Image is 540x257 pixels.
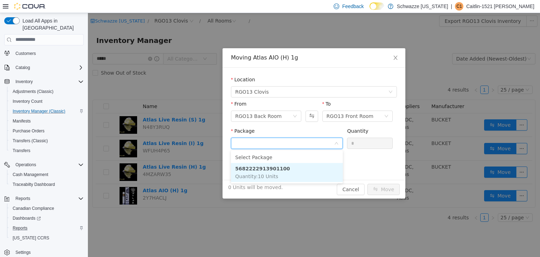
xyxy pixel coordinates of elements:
[301,77,305,82] i: icon: down
[15,162,36,168] span: Operations
[10,224,84,232] span: Reports
[10,204,84,213] span: Canadian Compliance
[7,203,86,213] button: Canadian Compliance
[7,106,86,116] button: Inventory Manager (Classic)
[10,170,84,179] span: Cash Management
[13,172,48,177] span: Cash Management
[20,17,84,31] span: Load All Apps in [GEOGRAPHIC_DATA]
[7,136,86,146] button: Transfers (Classic)
[305,42,310,48] i: icon: close
[143,115,167,121] label: Package
[13,63,84,72] span: Catalog
[7,180,86,189] button: Traceabilty Dashboard
[397,2,448,11] p: Schwazze [US_STATE]
[369,2,384,10] input: Dark Mode
[451,2,452,11] p: |
[13,108,65,114] span: Inventory Manager (Classic)
[143,41,309,49] div: Moving Atlas AIO (H) 1g
[7,170,86,180] button: Cash Management
[7,96,86,106] button: Inventory Count
[13,235,49,241] span: [US_STATE] CCRS
[140,171,195,178] span: 0 Units will be moved.
[10,234,52,242] a: [US_STATE] CCRS
[1,160,86,170] button: Operations
[13,63,33,72] button: Catalog
[7,116,86,126] button: Manifests
[249,171,277,182] button: Cancel
[13,77,84,86] span: Inventory
[13,225,27,231] span: Reports
[10,87,56,96] a: Adjustments (Classic)
[147,153,202,158] strong: 5682222913901100
[13,194,84,203] span: Reports
[342,3,364,10] span: Feedback
[13,182,55,187] span: Traceabilty Dashboard
[147,74,181,84] span: RGO13 Clovis
[466,2,534,11] p: Caitlin-1521 [PERSON_NAME]
[10,214,84,222] span: Dashboards
[13,215,41,221] span: Dashboards
[10,87,84,96] span: Adjustments (Classic)
[1,194,86,203] button: Reports
[7,146,86,156] button: Transfers
[13,248,33,257] a: Settings
[13,138,48,144] span: Transfers (Classic)
[10,146,84,155] span: Transfers
[279,171,312,182] button: icon: swapMove
[10,180,58,189] a: Traceabilty Dashboard
[13,89,53,94] span: Adjustments (Classic)
[10,117,84,125] span: Manifests
[10,204,57,213] a: Canadian Compliance
[13,194,33,203] button: Reports
[13,99,43,104] span: Inventory Count
[13,118,31,124] span: Manifests
[143,150,255,169] li: 5682222913901100
[7,126,86,136] button: Purchase Orders
[10,97,84,106] span: Inventory Count
[147,126,246,136] input: Package
[13,206,54,211] span: Canadian Compliance
[1,48,86,58] button: Customers
[13,77,36,86] button: Inventory
[15,51,36,56] span: Customers
[10,127,47,135] a: Purchase Orders
[13,128,45,134] span: Purchase Orders
[455,2,463,11] div: Caitlin-1521 Noll
[298,35,317,55] button: Close
[15,196,30,201] span: Reports
[15,250,31,255] span: Settings
[10,214,44,222] a: Dashboards
[10,127,84,135] span: Purchase Orders
[10,234,84,242] span: Washington CCRS
[13,161,84,169] span: Operations
[143,139,255,150] li: Select Package
[10,137,51,145] a: Transfers (Classic)
[14,3,46,10] img: Cova
[296,101,301,106] i: icon: down
[13,248,84,257] span: Settings
[15,65,30,70] span: Catalog
[10,107,68,115] a: Inventory Manager (Classic)
[259,115,281,121] label: Quantity
[10,97,45,106] a: Inventory Count
[10,180,84,189] span: Traceabilty Dashboard
[10,137,84,145] span: Transfers (Classic)
[10,117,33,125] a: Manifests
[218,98,230,109] button: Swap
[234,88,243,94] label: To
[205,101,209,106] i: icon: down
[1,77,86,87] button: Inventory
[7,223,86,233] button: Reports
[13,161,39,169] button: Operations
[15,79,33,84] span: Inventory
[246,128,251,133] i: icon: down
[147,161,190,166] span: Quantity : 10 Units
[13,49,84,58] span: Customers
[1,63,86,73] button: Catalog
[7,87,86,96] button: Adjustments (Classic)
[10,107,84,115] span: Inventory Manager (Classic)
[147,98,194,108] div: RGO13 Back Room
[10,170,51,179] a: Cash Management
[10,146,33,155] a: Transfers
[143,88,159,94] label: From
